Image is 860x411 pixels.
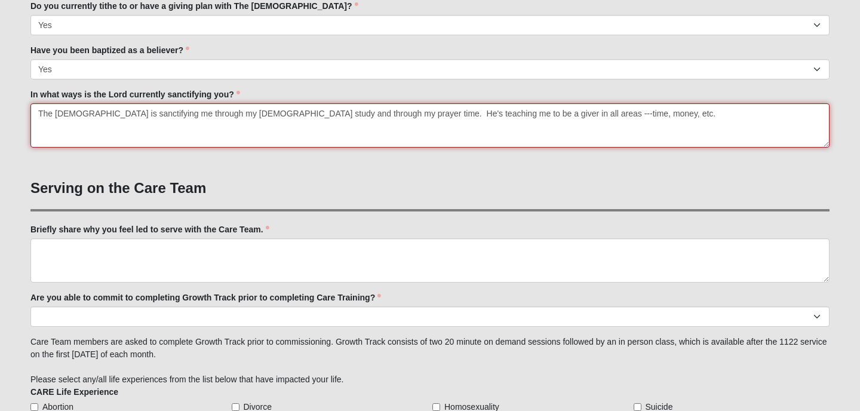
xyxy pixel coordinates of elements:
[30,180,830,197] h3: Serving on the Care Team
[30,44,189,56] label: Have you been baptized as a believer?
[232,403,239,411] input: Divorce
[30,88,240,100] label: In what ways is the Lord currently sanctifying you?
[30,386,118,398] label: CARE Life Experience
[432,403,440,411] input: Homosexuality
[634,403,641,411] input: Suicide
[30,223,269,235] label: Briefly share why you feel led to serve with the Care Team.
[30,292,381,303] label: Are you able to commit to completing Growth Track prior to completing Care Training?
[30,403,38,411] input: Abortion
